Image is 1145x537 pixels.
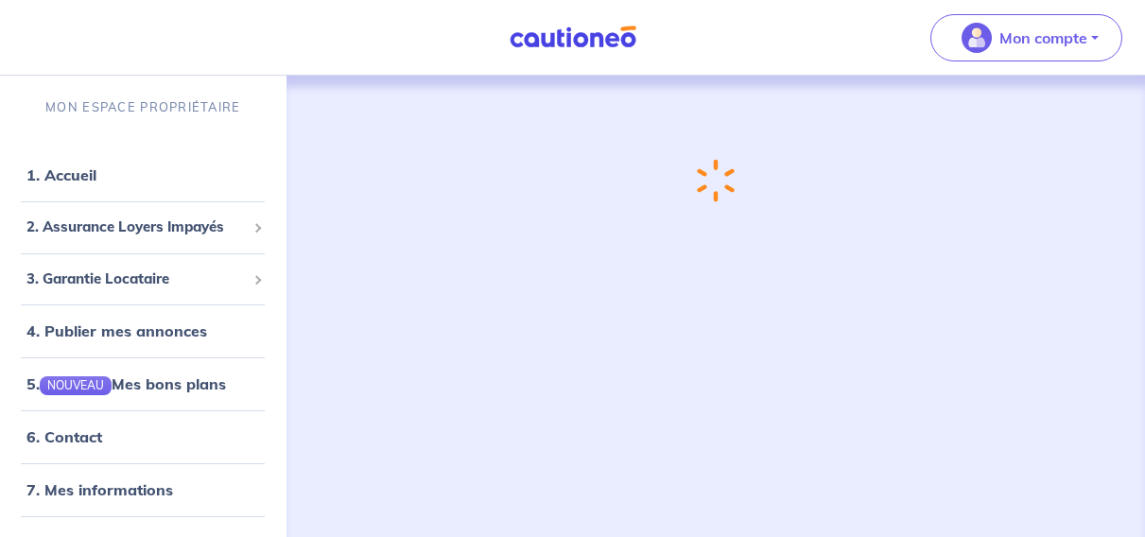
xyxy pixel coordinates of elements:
[930,14,1122,61] button: illu_account_valid_menu.svgMon compte
[502,26,644,49] img: Cautioneo
[8,418,279,456] div: 6. Contact
[8,209,279,246] div: 2. Assurance Loyers Impayés
[8,261,279,298] div: 3. Garantie Locataire
[8,312,279,350] div: 4. Publier mes annonces
[26,321,207,340] a: 4. Publier mes annonces
[8,365,279,403] div: 5.NOUVEAUMes bons plans
[26,427,102,446] a: 6. Contact
[697,159,735,202] img: loading-spinner
[999,26,1087,49] p: Mon compte
[26,217,246,238] span: 2. Assurance Loyers Impayés
[26,374,226,393] a: 5.NOUVEAUMes bons plans
[26,165,96,184] a: 1. Accueil
[8,471,279,509] div: 7. Mes informations
[8,156,279,194] div: 1. Accueil
[26,480,173,499] a: 7. Mes informations
[26,268,246,290] span: 3. Garantie Locataire
[45,98,240,116] p: MON ESPACE PROPRIÉTAIRE
[962,23,992,53] img: illu_account_valid_menu.svg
